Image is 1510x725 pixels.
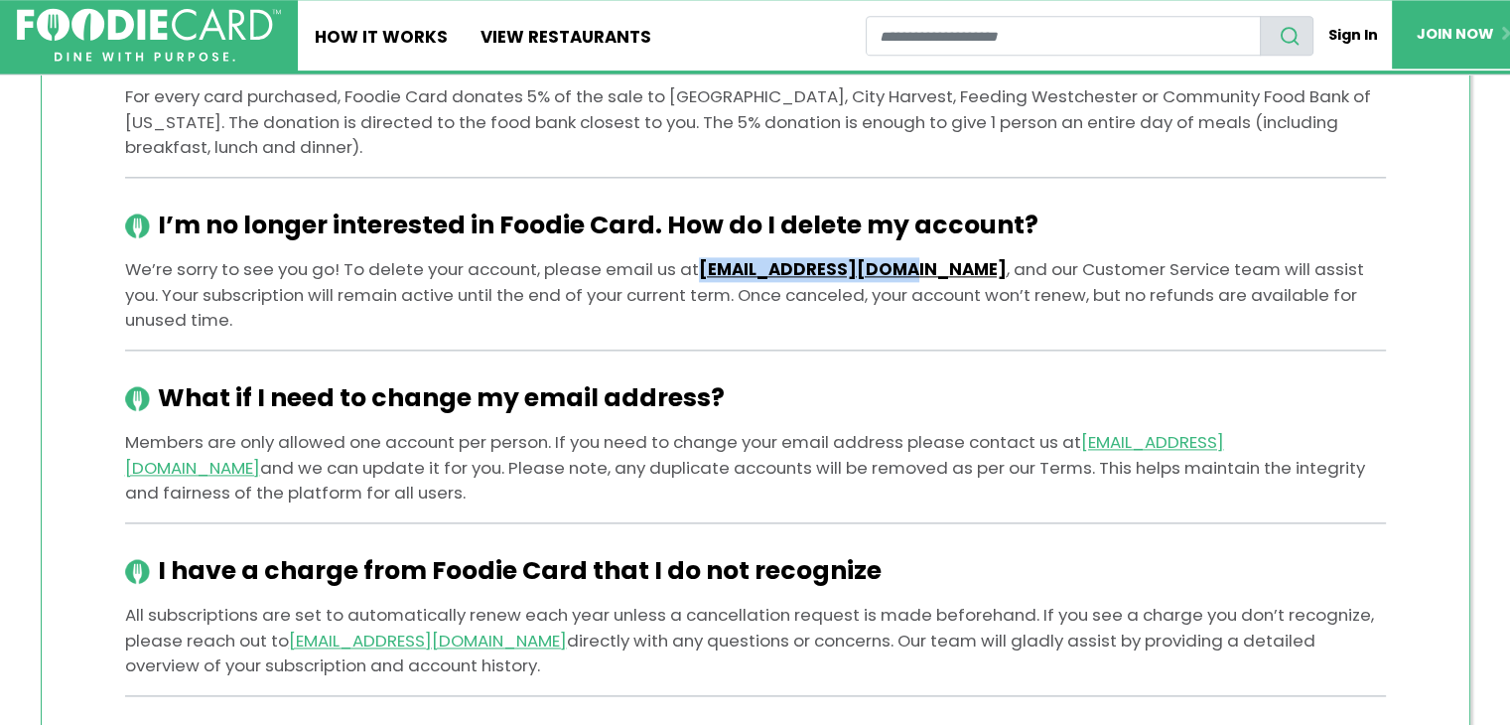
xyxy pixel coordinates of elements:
p: Members are only allowed one account per person. If you need to change your email address please ... [125,430,1386,506]
a: [EMAIL_ADDRESS][DOMAIN_NAME] [289,629,567,652]
h2: I’m no longer interested in Foodie Card. How do I delete my account? [125,211,1386,240]
input: restaurant search [866,16,1261,56]
p: For every card purchased, Foodie Card donates 5% of the sale to [GEOGRAPHIC_DATA], City Harvest, ... [125,84,1386,160]
h2: I have a charge from Foodie Card that I do not recognize [125,556,1386,586]
a: [EMAIL_ADDRESS][DOMAIN_NAME] [125,430,1224,479]
button: search [1260,16,1313,56]
a: [EMAIL_ADDRESS][DOMAIN_NAME] [699,257,1007,281]
p: All subscriptions are set to automatically renew each year unless a cancellation request is made ... [125,603,1386,678]
h2: What if I need to change my email address? [125,383,1386,413]
a: Sign In [1313,16,1392,55]
p: We’re sorry to see you go! To delete your account, please email us at , and our Customer Service ... [125,257,1386,333]
img: FoodieCard; Eat, Drink, Save, Donate [17,8,281,62]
